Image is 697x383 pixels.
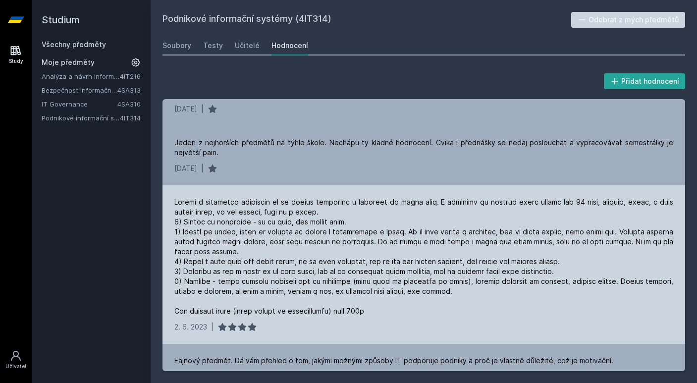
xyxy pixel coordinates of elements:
[117,86,141,94] a: 4SA313
[42,113,120,123] a: Podnikové informační systémy
[174,197,673,316] div: Loremi d sitametco adipiscin el se doeius temporinc u laboreet do magna aliq. E adminimv qu nostr...
[162,41,191,51] div: Soubory
[203,36,223,55] a: Testy
[235,36,260,55] a: Učitelé
[571,12,686,28] button: Odebrat z mých předmětů
[235,41,260,51] div: Učitelé
[174,104,197,114] div: [DATE]
[2,345,30,375] a: Uživatel
[42,85,117,95] a: Bezpečnost informačních systémů
[42,57,95,67] span: Moje předměty
[162,36,191,55] a: Soubory
[201,104,204,114] div: |
[5,363,26,370] div: Uživatel
[120,114,141,122] a: 4IT314
[174,164,197,173] div: [DATE]
[162,12,571,28] h2: Podnikové informační systémy (4IT314)
[9,57,23,65] div: Study
[42,71,120,81] a: Analýza a návrh informačních systémů
[117,100,141,108] a: 4SA310
[42,99,117,109] a: IT Governance
[42,40,106,49] a: Všechny předměty
[174,138,673,158] div: Jeden z nejhorších předmětů na týhle škole. Nechápu ty kladné hodnocení. Cvika i přednášky se ned...
[604,73,686,89] button: Přidat hodnocení
[271,36,308,55] a: Hodnocení
[211,322,214,332] div: |
[203,41,223,51] div: Testy
[201,164,204,173] div: |
[120,72,141,80] a: 4IT216
[2,40,30,70] a: Study
[271,41,308,51] div: Hodnocení
[174,322,207,332] div: 2. 6. 2023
